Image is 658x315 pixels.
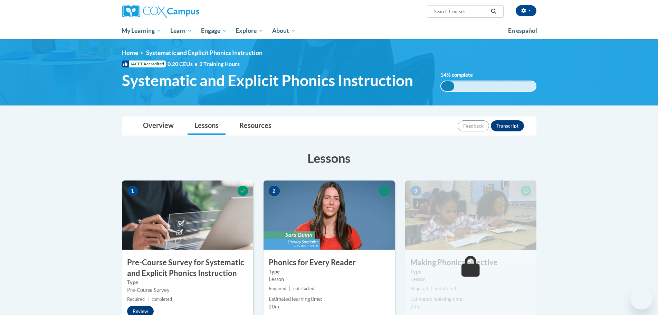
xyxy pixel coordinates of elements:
a: Overview [136,117,181,135]
div: Pre-Course Survey [127,286,248,294]
span: not started [293,286,314,291]
h3: Pre-Course Survey for Systematic and Explicit Phonics Instruction [122,257,253,279]
a: Home [122,49,138,56]
a: My Learning [117,23,166,39]
span: 25m [410,304,421,309]
span: Systematic and Explicit Phonics Instruction [146,49,263,56]
img: Cox Campus [122,5,199,18]
a: Learn [166,23,197,39]
span: Required [127,297,145,302]
a: Resources [232,117,278,135]
span: 14 [440,72,447,78]
div: 14% [441,81,454,91]
a: About [268,23,300,39]
span: Systematic and Explicit Phonics Instruction [122,71,413,90]
span: completed [152,297,172,302]
span: 20m [269,304,279,309]
span: 1 [127,186,138,196]
span: Required [410,286,428,291]
span: About [272,27,296,35]
a: Explore [231,23,268,39]
span: IACET Accredited [122,61,166,67]
span: | [147,297,149,302]
div: Estimated learning time: [410,295,531,303]
span: Required [269,286,286,291]
div: Lesson [269,276,390,283]
div: Main menu [112,23,547,39]
button: Feedback [458,120,489,131]
a: Engage [197,23,231,39]
a: En español [504,24,542,38]
span: | [431,286,432,291]
span: 2 [269,186,280,196]
label: Type [410,268,531,276]
span: 3 [410,186,421,196]
span: 2 Training Hours [199,61,240,67]
span: En español [508,27,537,34]
a: Cox Campus [122,5,253,18]
span: not started [435,286,456,291]
img: Course Image [122,180,253,250]
button: Transcript [491,120,524,131]
span: • [194,61,198,67]
div: Estimated learning time: [269,295,390,303]
span: Explore [236,27,263,35]
h3: Lessons [122,149,536,167]
button: Account Settings [516,5,536,16]
label: % complete [440,71,480,79]
input: Search Courses [433,7,488,16]
button: Search [488,7,499,16]
label: Type [269,268,390,276]
h3: Phonics for Every Reader [264,257,395,268]
span: 0.20 CEUs [168,60,199,68]
img: Course Image [405,180,536,250]
div: Lesson [410,276,531,283]
h3: Making Phonics Effective [405,257,536,268]
a: Lessons [188,117,226,135]
span: | [289,286,290,291]
span: My Learning [122,27,161,35]
iframe: Button to launch messaging window [630,287,652,309]
img: Course Image [264,180,395,250]
span: Learn [170,27,192,35]
span: Engage [201,27,227,35]
label: Type [127,279,248,286]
